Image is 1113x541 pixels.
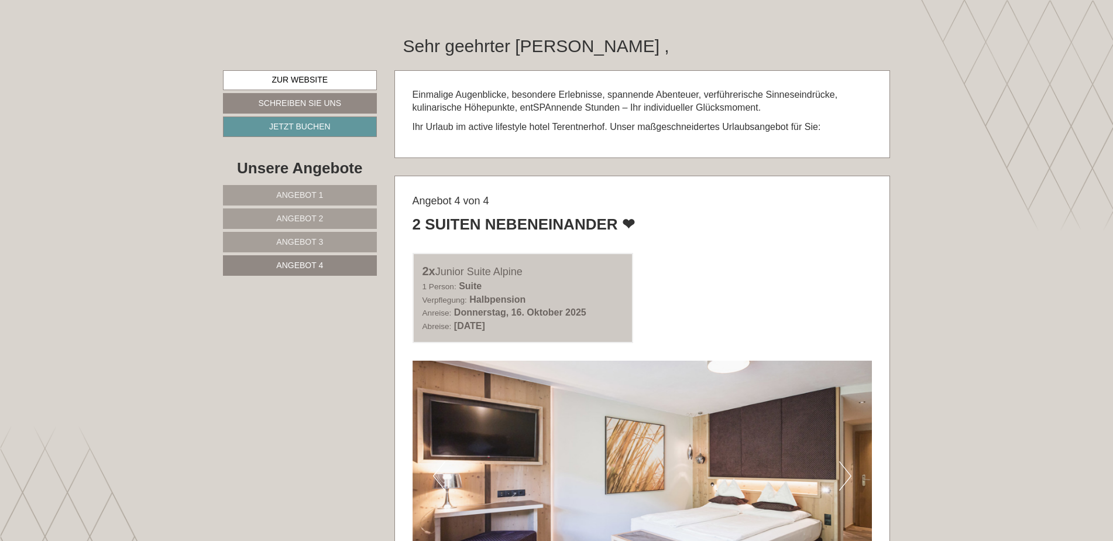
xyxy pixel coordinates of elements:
[454,307,586,317] b: Donnerstag, 16. Oktober 2025
[413,121,872,134] p: Ihr Urlaub im active lifestyle hotel Terentnerhof. Unser maßgeschneidertes Urlaubsangebot für Sie:
[223,70,377,90] a: Zur Website
[276,190,323,200] span: Angebot 1
[403,36,669,56] h1: Sehr geehrter [PERSON_NAME] ,
[413,195,489,207] span: Angebot 4 von 4
[454,321,485,331] b: [DATE]
[469,295,525,304] b: Halbpension
[422,265,435,278] b: 2x
[459,281,482,291] b: Suite
[422,282,456,291] small: 1 Person:
[422,322,452,331] small: Abreise:
[413,214,635,235] div: 2 Suiten nebeneinander ❤
[839,461,851,491] button: Next
[223,157,377,179] div: Unsere Angebote
[276,214,323,223] span: Angebot 2
[276,237,323,246] span: Angebot 3
[433,461,445,491] button: Previous
[422,296,467,304] small: Verpflegung:
[413,88,872,115] p: Einmalige Augenblicke, besondere Erlebnisse, spannende Abenteuer, verführerische Sinneseindrücke,...
[422,263,624,280] div: Junior Suite Alpine
[223,93,377,114] a: Schreiben Sie uns
[223,117,377,137] a: Jetzt buchen
[276,261,323,270] span: Angebot 4
[422,309,452,317] small: Anreise:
